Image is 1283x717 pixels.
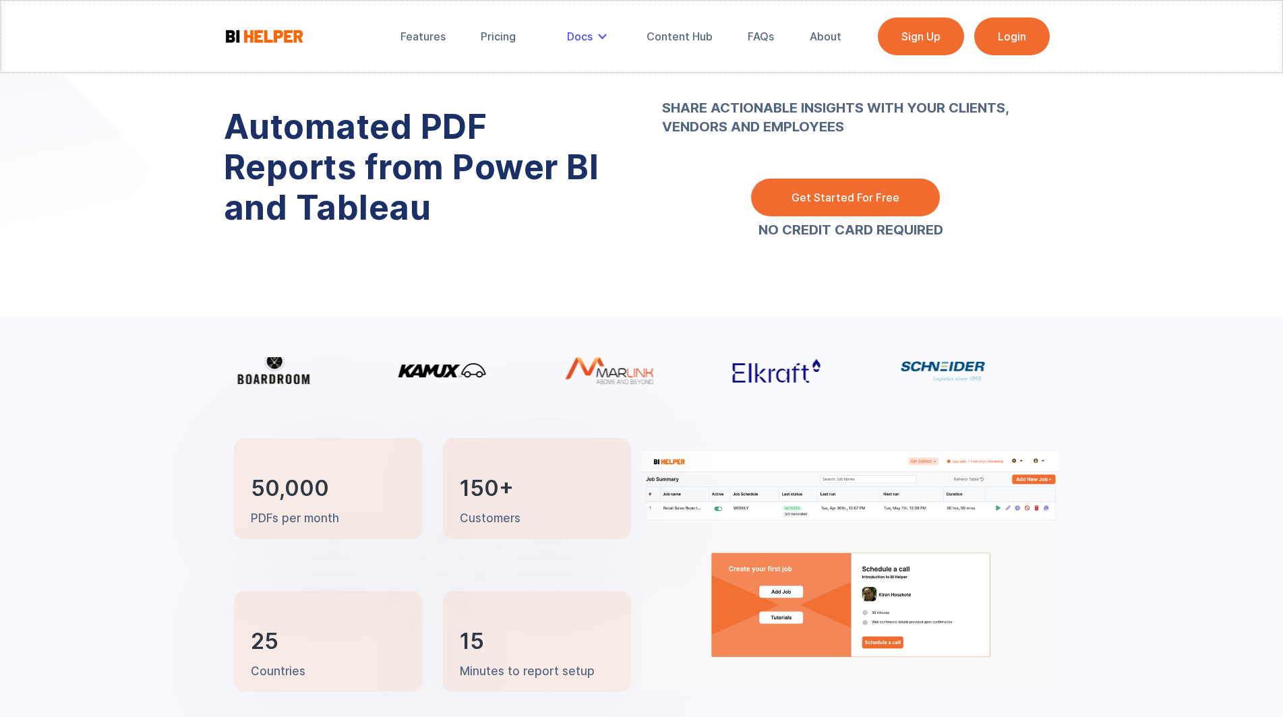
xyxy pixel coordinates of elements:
[758,223,943,237] a: NO CREDIT CARD REQUIRED
[662,61,1040,155] p: ‍
[748,30,774,43] div: FAQs
[224,106,622,228] h1: Automated PDF Reports from Power BI and Tableau
[400,30,446,43] div: Features
[662,61,1040,155] strong: SHARE ACTIONABLE INSIGHTS WITH YOUR CLIENTS, VENDORS AND EMPLOYEES ‍
[637,22,722,51] a: Content Hub
[800,22,851,51] a: About
[758,222,943,238] strong: NO CREDIT CARD REQUIRED
[738,22,783,51] a: FAQs
[251,478,329,499] h3: 50,000
[460,511,520,527] p: Customers
[251,511,339,527] p: PDFs per month
[460,478,514,499] h3: 150+
[974,18,1050,55] a: Login
[810,30,841,43] div: About
[558,22,621,51] div: Docs
[460,631,484,652] h3: 15
[567,30,593,43] div: Docs
[878,18,964,55] a: Sign Up
[391,22,455,51] a: Features
[751,179,940,216] a: Get Started For Free
[471,22,525,51] a: Pricing
[481,30,516,43] div: Pricing
[251,664,305,680] p: Countries
[460,664,595,680] p: Minutes to report setup
[251,631,278,652] h3: 25
[647,30,713,43] div: Content Hub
